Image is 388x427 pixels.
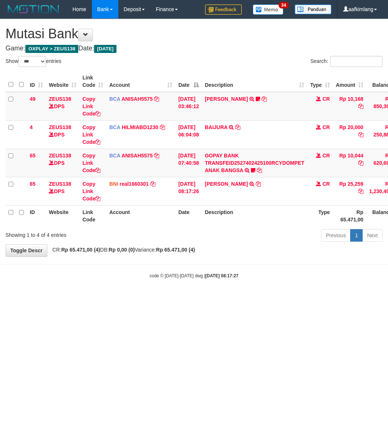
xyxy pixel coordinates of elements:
strong: Rp 0,00 (0) [109,247,135,253]
img: panduan.png [295,4,331,14]
th: Date: activate to sort column descending [175,71,202,92]
th: Website [46,205,79,226]
select: Showentries [18,56,46,67]
input: Search: [330,56,382,67]
th: Website: activate to sort column ascending [46,71,79,92]
a: real1660301 [119,181,148,187]
a: Copy Link Code [82,153,100,173]
span: BCA [109,153,120,159]
a: Copy real1660301 to clipboard [150,181,155,187]
a: 1 [350,229,363,242]
span: 65 [30,153,36,159]
th: Rp 65.471,00 [333,205,366,226]
a: HILMIABD1230 [122,124,158,130]
small: code © [DATE]-[DATE] dwg | [150,273,238,278]
img: MOTION_logo.png [6,4,61,15]
strong: Rp 65.471,00 (4) [156,247,195,253]
a: Copy Link Code [82,124,100,145]
a: Copy Link Code [82,181,100,202]
a: Copy GOPAY BANK TRANSFEID2527402425100RCYDOMPET ANAK BANGSA to clipboard [257,167,262,173]
a: Copy INA PAUJANAH to clipboard [262,96,267,102]
span: CR [323,181,330,187]
th: Amount: activate to sort column ascending [333,71,366,92]
span: BCA [109,124,120,130]
a: Copy ANISAH5575 to clipboard [154,153,159,159]
span: BCA [109,96,120,102]
th: Account [106,205,175,226]
th: Type: activate to sort column ascending [307,71,333,92]
a: Next [362,229,382,242]
a: Toggle Descr [6,244,47,257]
th: Description: activate to sort column ascending [202,71,307,92]
a: Copy Rp 10,044 to clipboard [358,160,363,166]
th: ID [27,205,46,226]
th: Link Code [79,205,106,226]
a: [PERSON_NAME] [205,181,248,187]
a: Copy HILMIABD1230 to clipboard [160,124,165,130]
h1: Mutasi Bank [6,26,382,41]
a: [PERSON_NAME] [205,96,248,102]
th: Link Code: activate to sort column ascending [79,71,106,92]
a: ZEUS138 [49,124,71,130]
label: Show entries [6,56,61,67]
span: 34 [279,2,288,8]
a: ZEUS138 [49,181,71,187]
span: CR [323,124,330,130]
th: Date [175,205,202,226]
td: DPS [46,177,79,205]
span: 49 [30,96,36,102]
span: 4 [30,124,33,130]
label: Search: [310,56,382,67]
span: CR [323,153,330,159]
a: BAIJURA [205,124,227,130]
span: OXPLAY > ZEUS138 [25,45,78,53]
td: [DATE] 07:40:58 [175,149,202,177]
a: Copy BAIJURA to clipboard [235,124,240,130]
img: Button%20Memo.svg [253,4,284,15]
a: ZEUS138 [49,96,71,102]
td: Rp 10,044 [333,149,366,177]
a: Copy Rp 20,000 to clipboard [358,132,363,138]
td: Rp 25,259 [333,177,366,205]
a: ANISAH5575 [122,96,153,102]
a: GOPAY BANK TRANSFEID2527402425100RCYDOMPET ANAK BANGSA [205,153,304,173]
a: Copy MUHAMMAD AGIL FARAQAN to clipboard [256,181,261,187]
span: CR [323,96,330,102]
th: Description [202,205,307,226]
td: [DATE] 03:46:12 [175,92,202,121]
td: Rp 20,000 [333,120,366,149]
a: Previous [321,229,351,242]
a: Copy Rp 10,168 to clipboard [358,103,363,109]
span: [DATE] [94,45,116,53]
a: Copy Rp 25,259 to clipboard [358,188,363,194]
span: CR: DB: Variance: [49,247,195,253]
span: BNI [109,181,118,187]
strong: [DATE] 08:17:27 [205,273,238,278]
th: Account: activate to sort column ascending [106,71,175,92]
td: DPS [46,149,79,177]
td: [DATE] 08:17:26 [175,177,202,205]
strong: Rp 65.471,00 (4) [61,247,100,253]
div: Showing 1 to 4 of 4 entries [6,228,156,239]
td: [DATE] 06:04:08 [175,120,202,149]
a: ANISAH5575 [122,153,153,159]
th: Type [307,205,333,226]
th: ID: activate to sort column ascending [27,71,46,92]
td: DPS [46,92,79,121]
a: Copy Link Code [82,96,100,117]
a: ZEUS138 [49,153,71,159]
td: DPS [46,120,79,149]
td: Rp 10,168 [333,92,366,121]
h4: Game: Date: [6,45,382,52]
a: Copy ANISAH5575 to clipboard [154,96,159,102]
img: Feedback.jpg [205,4,242,15]
span: 65 [30,181,36,187]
